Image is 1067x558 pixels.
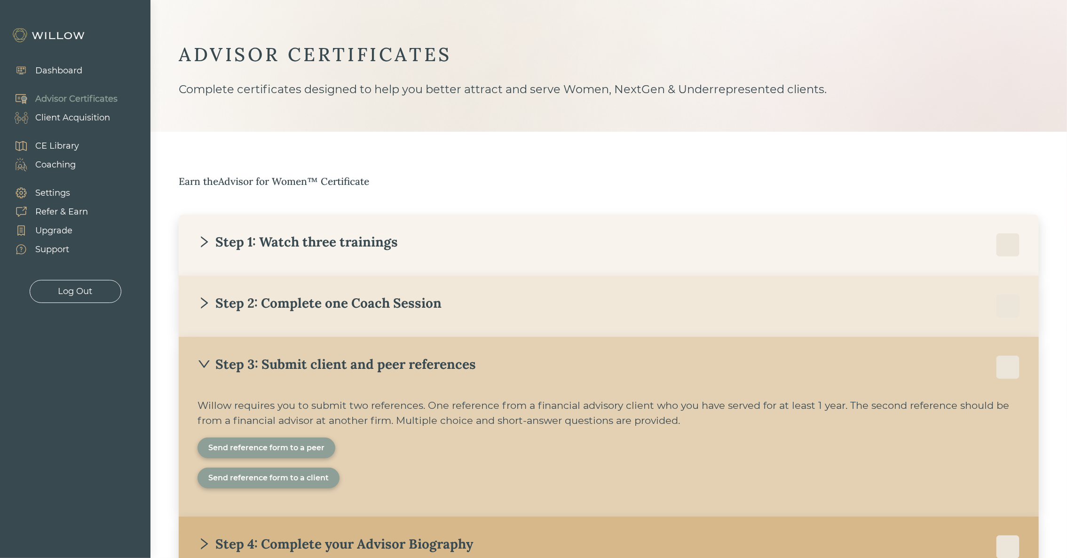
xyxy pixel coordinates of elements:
[5,89,118,108] a: Advisor Certificates
[35,187,70,199] div: Settings
[198,295,442,311] div: Step 2: Complete one Coach Session
[198,235,211,248] span: right
[35,224,72,237] div: Upgrade
[35,93,118,105] div: Advisor Certificates
[35,159,76,171] div: Coaching
[5,221,88,240] a: Upgrade
[208,442,324,454] div: Send reference form to a peer
[179,174,1039,189] div: Earn the Advisor for Women™ Certificate
[198,398,1020,428] div: Willow requires you to submit two references. One reference from a financial advisory client who ...
[198,358,211,371] span: down
[198,537,211,550] span: right
[35,206,88,218] div: Refer & Earn
[198,438,335,458] button: Send reference form to a peer
[35,64,82,77] div: Dashboard
[5,136,79,155] a: CE Library
[5,183,88,202] a: Settings
[5,202,88,221] a: Refer & Earn
[198,535,473,552] div: Step 4: Complete your Advisor Biography
[198,356,476,373] div: Step 3: Submit client and peer references
[5,108,118,127] a: Client Acquisition
[179,81,1039,132] div: Complete certificates designed to help you better attract and serve Women, NextGen & Underreprese...
[208,472,329,484] div: Send reference form to a client
[35,243,69,256] div: Support
[35,140,79,152] div: CE Library
[198,233,398,250] div: Step 1: Watch three trainings
[198,468,340,488] button: Send reference form to a client
[35,112,110,124] div: Client Acquisition
[5,155,79,174] a: Coaching
[179,42,1039,67] div: ADVISOR CERTIFICATES
[5,61,82,80] a: Dashboard
[58,285,93,298] div: Log Out
[198,296,211,310] span: right
[12,28,87,43] img: Willow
